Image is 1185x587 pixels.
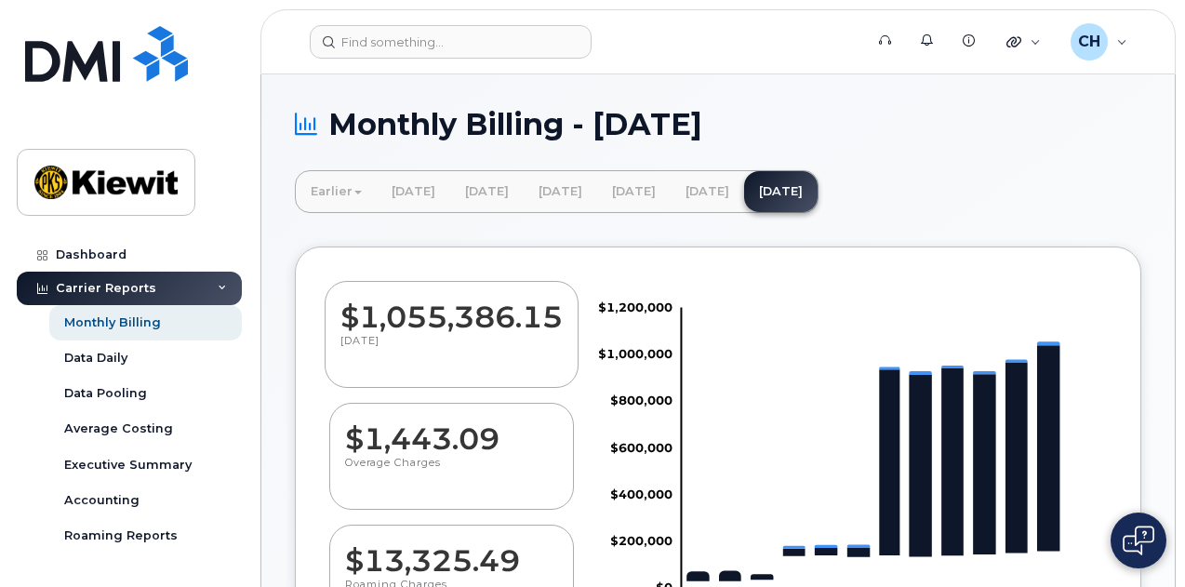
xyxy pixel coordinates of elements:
[340,334,563,367] p: [DATE]
[295,108,1141,140] h1: Monthly Billing - [DATE]
[345,456,558,489] p: Overage Charges
[744,171,818,212] a: [DATE]
[610,393,672,407] tspan: $800,000
[345,526,558,578] dd: $13,325.49
[345,404,558,456] dd: $1,443.09
[524,171,597,212] a: [DATE]
[1123,526,1154,555] img: Open chat
[598,346,672,361] tspan: $1,000,000
[377,171,450,212] a: [DATE]
[610,487,672,501] tspan: $400,000
[296,171,377,212] a: Earlier
[450,171,524,212] a: [DATE]
[597,171,671,212] a: [DATE]
[610,439,672,454] tspan: $600,000
[671,171,744,212] a: [DATE]
[598,299,672,314] tspan: $1,200,000
[686,345,1060,581] g: Verizon
[610,533,672,548] tspan: $200,000
[340,282,563,334] dd: $1,055,386.15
